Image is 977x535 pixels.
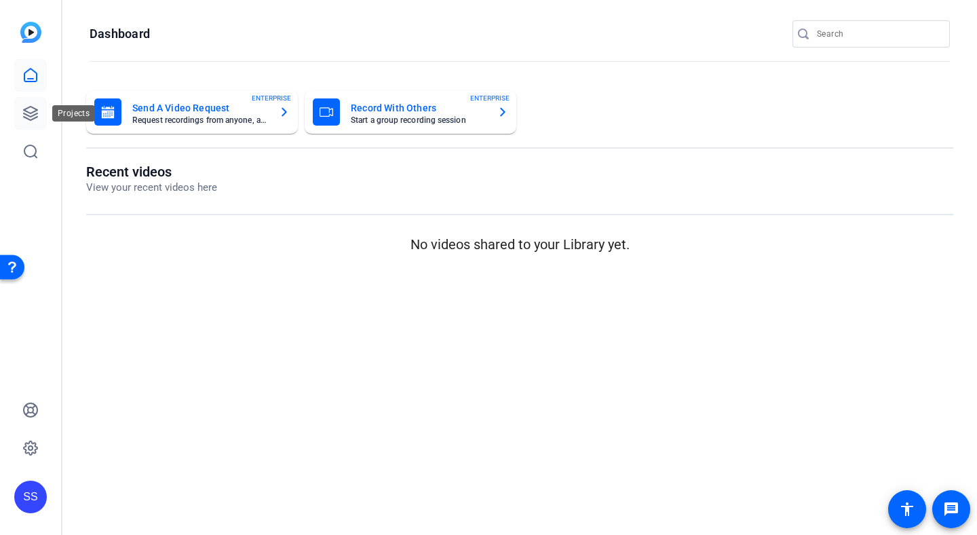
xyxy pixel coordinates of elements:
mat-icon: accessibility [899,501,915,517]
mat-card-subtitle: Start a group recording session [351,116,486,124]
p: No videos shared to your Library yet. [86,234,953,255]
mat-card-subtitle: Request recordings from anyone, anywhere [132,116,268,124]
p: View your recent videos here [86,180,217,196]
input: Search [817,26,939,42]
span: ENTERPRISE [252,93,291,103]
h1: Recent videos [86,164,217,180]
div: SS [14,481,47,513]
button: Send A Video RequestRequest recordings from anyone, anywhereENTERPRISE [86,90,298,134]
div: Projects [52,105,95,122]
button: Record With OthersStart a group recording sessionENTERPRISE [305,90,516,134]
img: blue-gradient.svg [20,22,41,43]
mat-card-title: Record With Others [351,100,486,116]
span: ENTERPRISE [470,93,510,103]
mat-card-title: Send A Video Request [132,100,268,116]
mat-icon: message [943,501,959,517]
h1: Dashboard [90,26,150,42]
